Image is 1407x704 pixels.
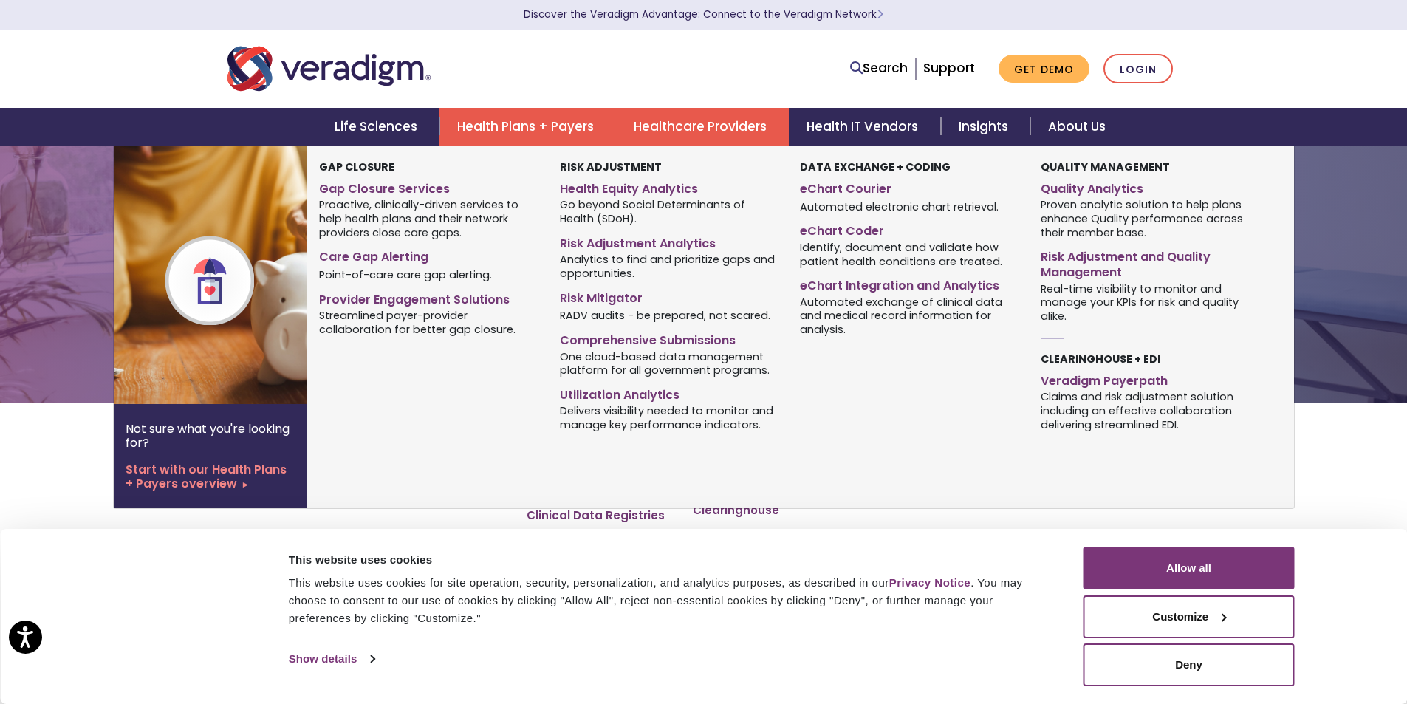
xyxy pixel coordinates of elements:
strong: Gap Closure [319,160,394,174]
span: Claims and risk adjustment solution including an effective collaboration delivering streamlined EDI. [1041,389,1259,432]
span: Automated electronic chart retrieval. [800,199,999,213]
a: eChart Integration and Analytics [800,273,1018,294]
a: About Us [1030,108,1123,146]
span: Identify, document and validate how patient health conditions are treated. [800,239,1018,268]
a: eChart Courier [527,528,614,543]
button: Allow all [1084,547,1295,589]
a: Health Equity Analytics [560,176,778,197]
strong: Clearinghouse + EDI [1041,352,1160,366]
strong: Data Exchange + Coding [800,160,951,174]
a: Show details [289,648,374,670]
strong: Risk Adjustment [560,160,662,174]
span: Real-time visibility to monitor and manage your KPIs for risk and quality alike. [1041,281,1259,324]
span: RADV audits - be prepared, not scared. [560,308,770,323]
a: Risk Adjustment and Quality Management [1041,244,1259,281]
a: Veradigm Payerpath [1041,368,1259,389]
span: Delivers visibility needed to monitor and manage key performance indicators. [560,403,778,432]
a: Insights [941,108,1030,146]
a: Search [850,58,908,78]
span: Learn More [877,7,883,21]
p: Not sure what you're looking for? [126,422,295,450]
span: Streamlined payer-provider collaboration for better gap closure. [319,308,537,337]
div: This website uses cookies for site operation, security, personalization, and analytics purposes, ... [289,574,1050,627]
a: Start with our Health Plans + Payers overview [126,462,295,491]
a: Clinical Data Registries [527,508,665,523]
span: Go beyond Social Determinants of Health (SDoH). [560,197,778,226]
a: Login [1103,54,1173,84]
span: One cloud-based data management platform for all government programs. [560,349,778,377]
a: Life Sciences [317,108,439,146]
span: Proactive, clinically-driven services to help health plans and their network providers close care... [319,197,537,240]
img: Veradigm logo [227,44,431,93]
img: Health Plan Payers [114,146,352,404]
span: Point-of-care care gap alerting. [319,267,492,282]
a: Privacy Notice [889,576,970,589]
button: Deny [1084,643,1295,686]
a: eChart Coder [800,218,1018,239]
strong: Quality Management [1041,160,1170,174]
a: Discover the Veradigm Advantage: Connect to the Veradigm NetworkLearn More [524,7,883,21]
a: Comprehensive Submissions [560,327,778,349]
a: Gap Closure Services [319,176,537,197]
span: Analytics to find and prioritize gaps and opportunities. [560,252,778,281]
a: Payerpath Clearinghouse [693,489,822,518]
a: Utilization Analytics [560,382,778,403]
a: Risk Adjustment Analytics [560,230,778,252]
a: Care Gap Alerting [319,244,537,265]
button: Customize [1084,595,1295,638]
a: eChart Courier [800,176,1018,197]
a: Risk Mitigator [560,285,778,307]
div: This website uses cookies [289,551,1050,569]
span: Proven analytic solution to help plans enhance Quality performance across their member base. [1041,197,1259,240]
a: Support [923,59,975,77]
span: Automated exchange of clinical data and medical record information for analysis. [800,294,1018,337]
a: Provider Engagement Solutions [319,287,537,308]
a: Health Plans + Payers [439,108,616,146]
a: Quality Analytics [1041,176,1259,197]
a: Healthcare Providers [616,108,789,146]
a: Health IT Vendors [789,108,940,146]
a: Get Demo [999,55,1089,83]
